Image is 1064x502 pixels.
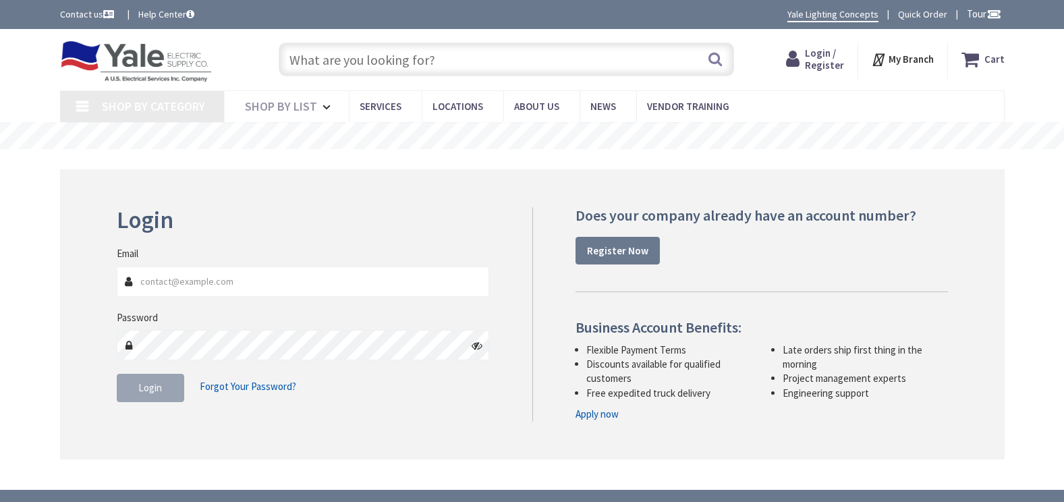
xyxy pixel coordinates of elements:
[117,267,490,297] input: Email
[586,357,752,386] li: Discounts available for qualified customers
[117,374,184,402] button: Login
[60,40,213,82] img: Yale Electric Supply Co.
[783,343,948,372] li: Late orders ship first thing in the morning
[898,7,947,21] a: Quick Order
[245,99,317,114] span: Shop By List
[138,7,194,21] a: Help Center
[432,100,483,113] span: Locations
[576,207,948,223] h4: Does your company already have an account number?
[279,43,734,76] input: What are you looking for?
[586,386,752,400] li: Free expedited truck delivery
[805,47,844,72] span: Login / Register
[961,47,1005,72] a: Cart
[117,310,158,325] label: Password
[871,47,934,72] div: My Branch
[889,53,934,65] strong: My Branch
[984,47,1005,72] strong: Cart
[472,340,482,351] i: Click here to show/hide password
[576,407,619,421] a: Apply now
[117,246,138,260] label: Email
[967,7,1001,20] span: Tour
[117,207,490,233] h2: Login
[102,99,205,114] span: Shop By Category
[783,371,948,385] li: Project management experts
[783,386,948,400] li: Engineering support
[576,237,660,265] a: Register Now
[787,7,878,22] a: Yale Lighting Concepts
[587,244,648,257] strong: Register Now
[586,343,752,357] li: Flexible Payment Terms
[200,380,296,393] span: Forgot Your Password?
[786,47,844,72] a: Login / Register
[514,100,559,113] span: About Us
[590,100,616,113] span: News
[647,100,729,113] span: Vendor Training
[576,319,948,335] h4: Business Account Benefits:
[138,381,162,394] span: Login
[60,7,117,21] a: Contact us
[360,100,401,113] span: Services
[200,374,296,399] a: Forgot Your Password?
